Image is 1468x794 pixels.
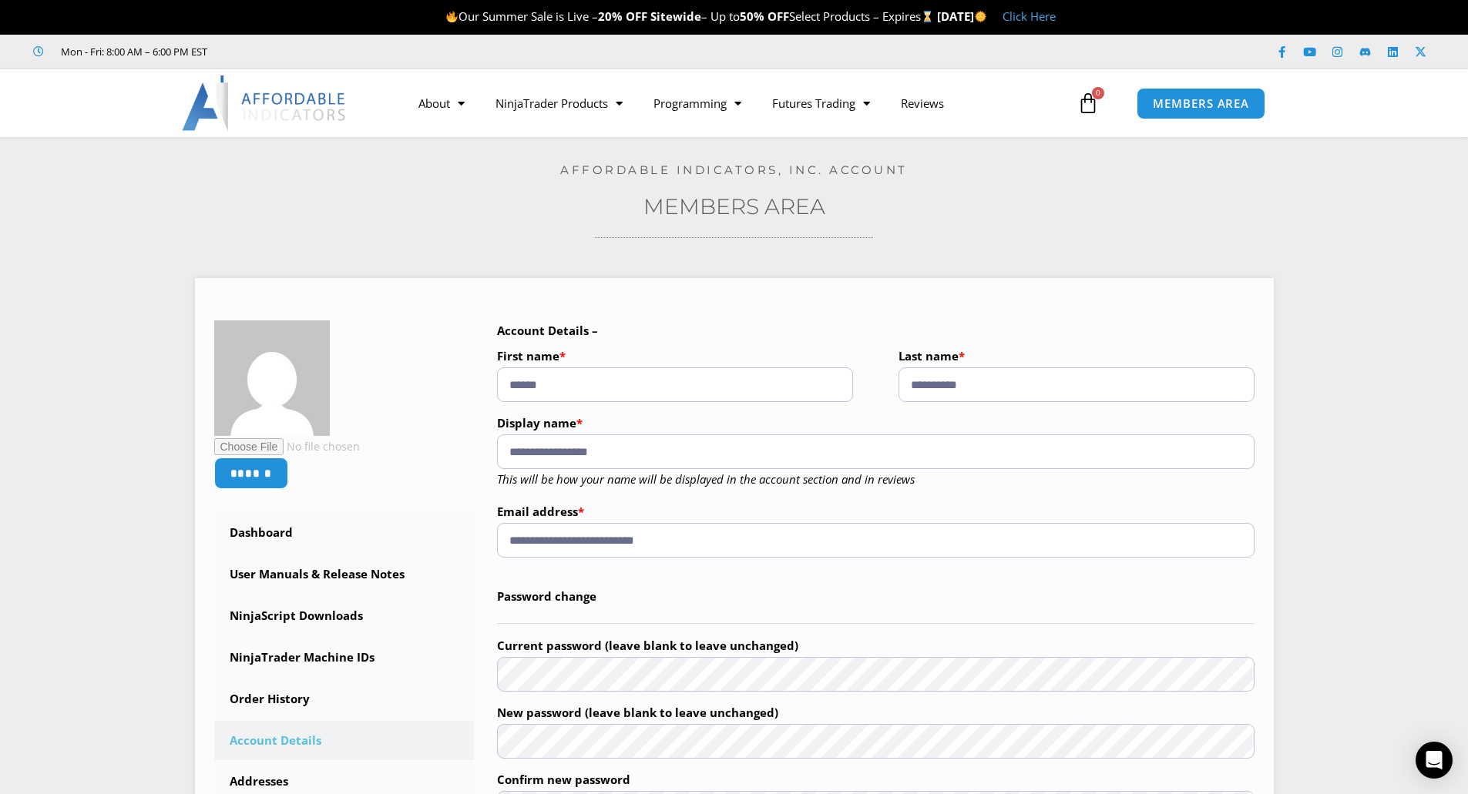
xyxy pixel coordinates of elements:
a: Reviews [885,85,959,121]
a: User Manuals & Release Notes [214,554,475,595]
a: Affordable Indicators, Inc. Account [560,162,908,177]
img: 10ea1c3763129aaff90338682e5baed1559f98caed7f2b70d77d666e8675bdf1 [214,320,330,436]
a: 0 [1054,81,1122,126]
label: Email address [497,500,1255,523]
legend: Password change [497,571,1255,624]
a: About [403,85,480,121]
label: Current password (leave blank to leave unchanged) [497,634,1255,657]
iframe: Customer reviews powered by Trustpilot [229,44,460,59]
a: Programming [638,85,757,121]
a: NinjaTrader Machine IDs [214,638,475,678]
a: Order History [214,679,475,719]
strong: 50% OFF [740,8,789,24]
span: MEMBERS AREA [1153,98,1249,109]
span: Our Summer Sale is Live – – Up to Select Products – Expires [445,8,937,24]
img: 🌞 [975,11,986,22]
strong: [DATE] [937,8,987,24]
a: Click Here [1003,8,1056,24]
a: NinjaTrader Products [480,85,638,121]
label: Confirm new password [497,768,1255,791]
b: Account Details – [497,323,598,338]
img: 🔥 [446,11,458,22]
strong: 20% OFF [598,8,647,24]
a: Futures Trading [757,85,885,121]
em: This will be how your name will be displayed in the account section and in reviews [497,471,915,487]
nav: Menu [403,85,1073,121]
label: New password (leave blank to leave unchanged) [497,701,1255,724]
a: Account Details [214,721,475,761]
a: MEMBERS AREA [1137,88,1265,119]
strong: Sitewide [650,8,701,24]
a: Members Area [643,193,825,219]
span: 0 [1092,87,1104,99]
div: Open Intercom Messenger [1416,742,1453,779]
a: NinjaScript Downloads [214,596,475,636]
label: Last name [899,344,1255,367]
span: Mon - Fri: 8:00 AM – 6:00 PM EST [57,42,207,61]
img: LogoAI | Affordable Indicators – NinjaTrader [182,75,348,131]
img: ⌛ [922,11,933,22]
label: First name [497,344,853,367]
label: Display name [497,411,1255,434]
a: Dashboard [214,513,475,553]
